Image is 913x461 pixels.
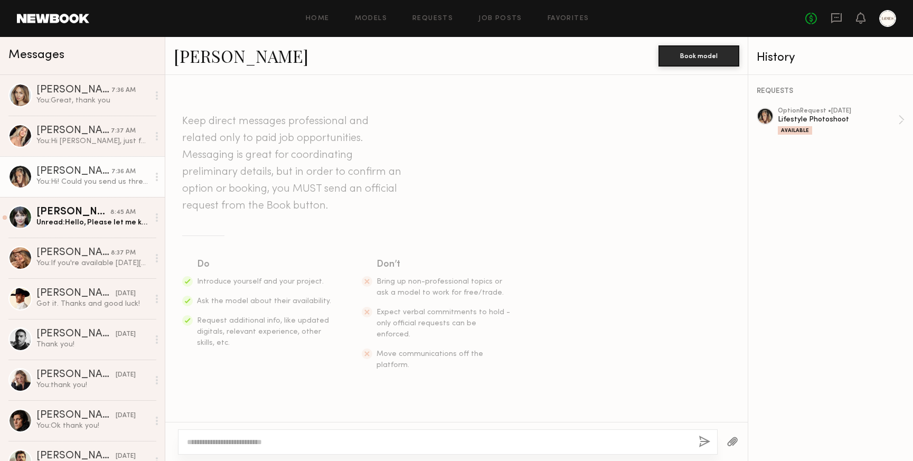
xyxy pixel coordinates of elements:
a: Job Posts [478,15,522,22]
div: [PERSON_NAME] [36,207,110,218]
a: Favorites [548,15,589,22]
a: Book model [658,51,739,60]
div: [PERSON_NAME] [36,370,116,380]
div: You: Great, thank you [36,96,149,106]
span: Request additional info, like updated digitals, relevant experience, other skills, etc. [197,317,329,346]
div: [DATE] [116,370,136,380]
div: [PERSON_NAME] [36,288,116,299]
div: You: Ok thank you! [36,421,149,431]
div: [PERSON_NAME] [36,329,116,340]
div: [PERSON_NAME] [36,166,111,177]
a: optionRequest •[DATE]Lifestyle PhotoshootAvailable [778,108,905,135]
div: [DATE] [116,411,136,421]
div: REQUESTS [757,88,905,95]
div: [PERSON_NAME] [36,85,111,96]
div: You: If you're available [DATE][DATE] from 3:30-5:30 please send us three raw unedited selfies of... [36,258,149,268]
div: Available [778,126,812,135]
div: 8:45 AM [110,208,136,218]
div: History [757,52,905,64]
span: Ask the model about their availability. [197,298,331,305]
header: Keep direct messages professional and related only to paid job opportunities. Messaging is great ... [182,113,404,214]
div: [PERSON_NAME] [36,126,111,136]
span: Introduce yourself and your project. [197,278,324,285]
div: 7:37 AM [111,126,136,136]
div: [DATE] [116,289,136,299]
a: Home [306,15,330,22]
div: You: Hi! Could you send us three raw unedited selfies of you wearing sunglasses? Front facing, 3/... [36,177,149,187]
button: Book model [658,45,739,67]
div: 8:37 PM [111,248,136,258]
div: You: Hi [PERSON_NAME], just following up on the above request - are you able to send us those pho... [36,136,149,146]
div: 7:36 AM [111,86,136,96]
div: option Request • [DATE] [778,108,898,115]
div: Lifestyle Photoshoot [778,115,898,125]
div: You: thank you! [36,380,149,390]
div: Thank you! [36,340,149,350]
div: 7:36 AM [111,167,136,177]
div: Unread: Hello, Please let me know if you confirm 10/13 or not please? Thank you very much [36,218,149,228]
a: [PERSON_NAME] [174,44,308,67]
span: Bring up non-professional topics or ask a model to work for free/trade. [377,278,504,296]
div: Don’t [377,257,512,272]
div: [PERSON_NAME] [36,248,111,258]
span: Expect verbal commitments to hold - only official requests can be enforced. [377,309,510,338]
div: Got it. Thanks and good luck! [36,299,149,309]
div: [PERSON_NAME] [36,410,116,421]
span: Messages [8,49,64,61]
div: Do [197,257,332,272]
a: Requests [412,15,453,22]
span: Move communications off the platform. [377,351,483,369]
a: Models [355,15,387,22]
div: [DATE] [116,330,136,340]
